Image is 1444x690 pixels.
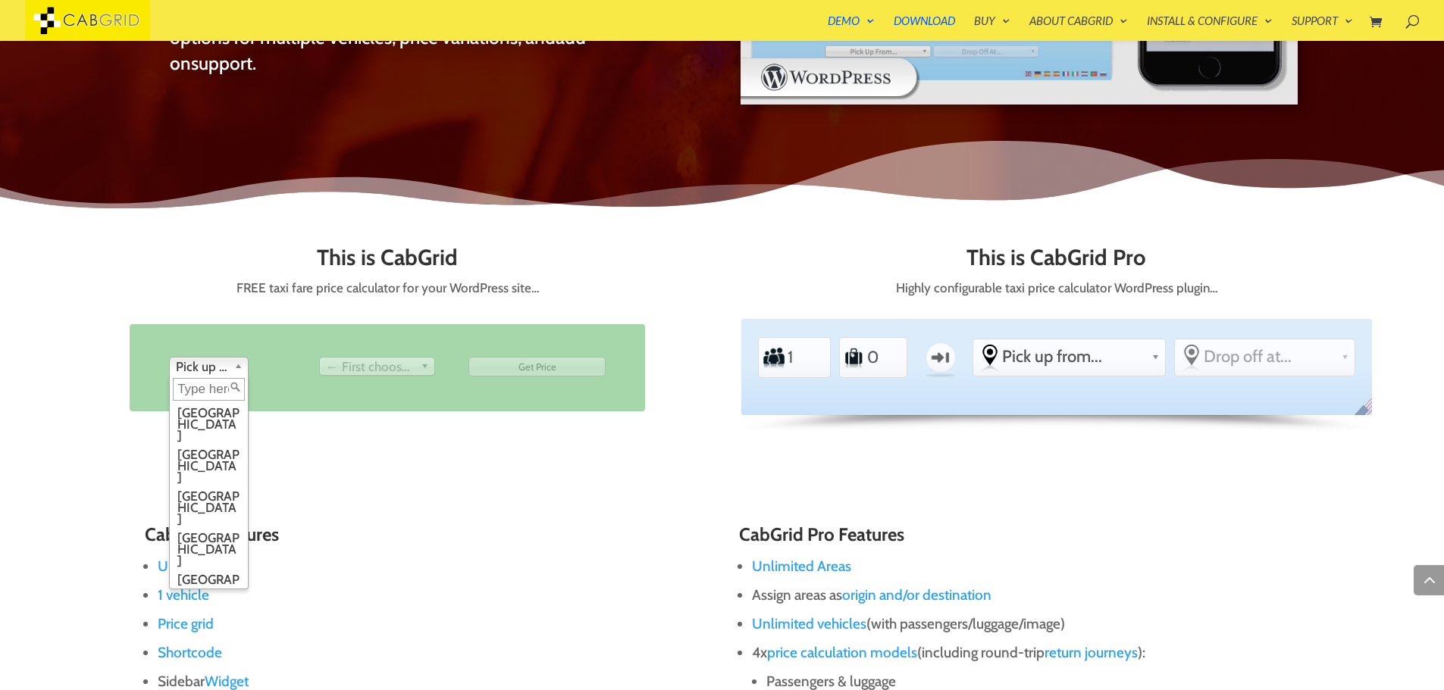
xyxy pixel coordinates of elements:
h3: CabGrid Pro Features [739,525,1299,552]
span: Drop off at... [1204,346,1335,367]
label: Number of Suitcases [843,341,865,374]
a: Shortcode [158,644,222,661]
li: [GEOGRAPHIC_DATA] [173,487,245,529]
a: Install & Configure [1147,15,1273,41]
span: ← First choose pick up [326,357,415,376]
a: Up to 10 areas [158,557,246,575]
p: FREE taxi fare price calculator for your WordPress site… [72,277,703,299]
li: [GEOGRAPHIC_DATA] [173,445,245,487]
div: Pick up [169,357,249,376]
a: Buy [974,15,1010,41]
input: Type here to filter list... [173,378,245,401]
div: Drop off [319,357,435,376]
input: Number of Suitcases [866,341,902,375]
a: Unlimited vehicles [752,615,866,632]
a: origin and/or destination [842,586,991,604]
a: Download [894,15,955,41]
span: Pick up from... [1002,346,1145,367]
li: (with passengers/luggage/image) [752,610,1299,638]
li: [GEOGRAPHIC_DATA] [173,570,245,612]
a: Demo [828,15,875,41]
a: return journeys [1045,644,1138,661]
span: English [1352,395,1383,427]
h2: This is CabGrid Pro [741,245,1372,277]
a: Widget [205,673,249,690]
a: About CabGrid [1029,15,1128,41]
label: Number of Passengers [763,341,786,374]
div: Select the place the starting address falls within [973,339,1165,373]
input: Get Price [468,357,606,376]
a: Support [1292,15,1353,41]
input: Number of Passengers [787,341,823,375]
h3: CabGrid Features [145,525,705,552]
a: WordPress taxi booking plugin Intro Video [739,94,1299,109]
label: One-way [919,336,963,379]
li: [GEOGRAPHIC_DATA] [173,529,245,570]
a: Price grid [158,615,214,632]
a: price calculation models [767,644,917,661]
h2: This is CabGrid [72,245,703,277]
a: Unlimited Areas [752,557,851,575]
a: 1 vehicle [158,586,209,604]
li: Assign areas as [752,581,1299,610]
li: [GEOGRAPHIC_DATA] [173,404,245,445]
div: Select the place the destination address is within [1175,339,1355,373]
p: Highly configurable taxi price calculator WordPress plugin… [741,277,1372,299]
span: Pick up from [176,357,228,376]
a: CabGrid Taxi Plugin [25,11,150,27]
